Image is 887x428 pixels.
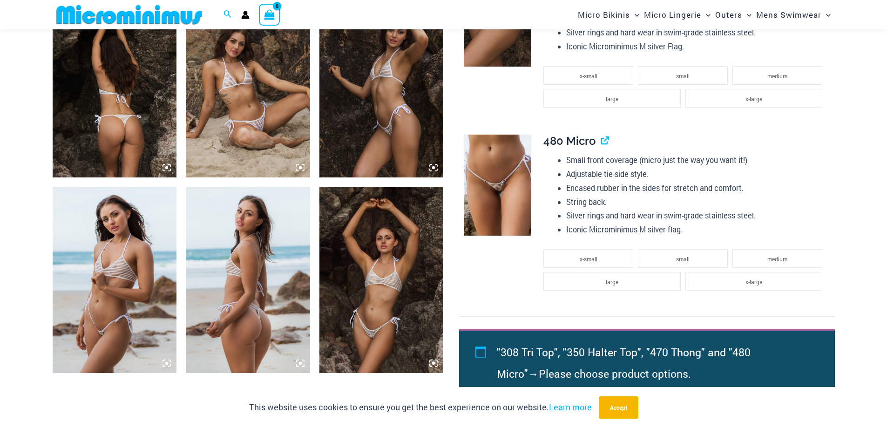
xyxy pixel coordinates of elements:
li: Silver rings and hard wear in swim-grade stainless steel. [566,26,827,40]
span: Please choose product options. [539,367,691,380]
li: x-small [543,66,633,85]
span: large [606,278,618,285]
span: Menu Toggle [742,3,752,27]
li: x-small [543,249,633,268]
a: View Shopping Cart, empty [259,4,280,25]
span: Menu Toggle [630,3,639,27]
li: large [543,272,680,291]
img: Tide Lines White 350 Halter Top 480 Micro [186,187,310,373]
li: String back. [566,195,827,209]
a: OutersMenu ToggleMenu Toggle [713,3,754,27]
span: "308 Tri Top", "350 Halter Top", "470 Thong" and "480 Micro" [497,345,751,380]
img: Tide Lines White 350 Halter Top 470 Thong [319,187,444,373]
li: x-large [685,89,822,108]
img: Tide Lines White 480 Micro [464,135,531,236]
a: Learn more [549,401,592,413]
li: small [638,249,728,268]
span: Mens Swimwear [756,3,821,27]
span: Micro Bikinis [578,3,630,27]
span: medium [767,255,787,263]
a: Search icon link [223,9,232,21]
span: x-large [745,278,762,285]
a: Account icon link [241,11,250,19]
li: medium [732,249,822,268]
li: Iconic Microminimus M silver Flag. [566,40,827,54]
button: Accept [599,396,638,419]
span: Menu Toggle [821,3,831,27]
span: Outers [715,3,742,27]
img: Tide Lines White 350 Halter Top 480 Micro [53,187,177,373]
li: Encased rubber in the sides for stretch and comfort. [566,181,827,195]
a: Micro BikinisMenu ToggleMenu Toggle [576,3,642,27]
li: medium [732,66,822,85]
span: large [606,95,618,102]
span: small [676,72,690,80]
a: Micro LingerieMenu ToggleMenu Toggle [642,3,713,27]
li: x-large [685,272,822,291]
li: Small front coverage (micro just the way you want it!) [566,153,827,167]
span: 480 Micro [543,134,596,148]
span: Micro Lingerie [644,3,701,27]
li: Silver rings and hard wear in swim-grade stainless steel. [566,209,827,223]
a: Mens SwimwearMenu ToggleMenu Toggle [754,3,833,27]
li: → [497,341,813,384]
p: This website uses cookies to ensure you get the best experience on our website. [249,401,592,414]
span: small [676,255,690,263]
nav: Site Navigation [574,1,835,28]
img: MM SHOP LOGO FLAT [53,4,206,25]
span: medium [767,72,787,80]
li: small [638,66,728,85]
span: x-large [745,95,762,102]
li: Adjustable tie-side style. [566,167,827,181]
span: x-small [580,72,597,80]
span: x-small [580,255,597,263]
li: large [543,89,680,108]
span: Menu Toggle [701,3,711,27]
li: Iconic Microminimus M silver flag. [566,223,827,237]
